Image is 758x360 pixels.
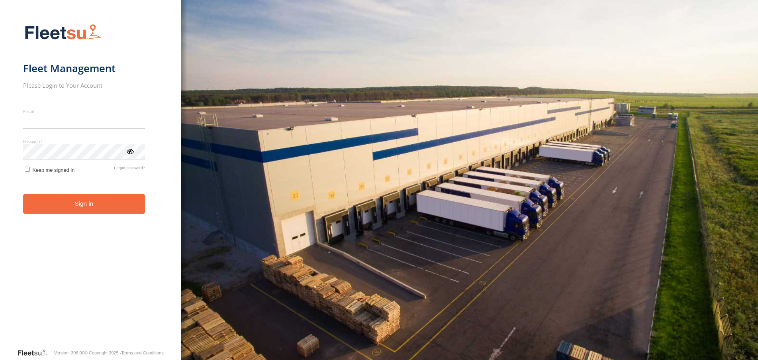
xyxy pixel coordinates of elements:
[23,62,145,75] h1: Fleet Management
[25,167,30,172] input: Keep me signed in
[121,350,163,355] a: Terms and Conditions
[23,194,145,214] button: Sign in
[114,165,145,173] a: Forgot password?
[23,22,103,43] img: Fleetsu
[23,138,145,144] label: Password
[23,81,145,89] h2: Please Login to Your Account
[23,108,145,114] label: Email
[126,147,134,155] div: ViewPassword
[84,350,164,355] div: © Copyright 2025 -
[54,350,84,355] div: Version: 306.00
[23,19,158,348] form: main
[32,167,74,173] span: Keep me signed in
[17,349,54,357] a: Visit our Website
